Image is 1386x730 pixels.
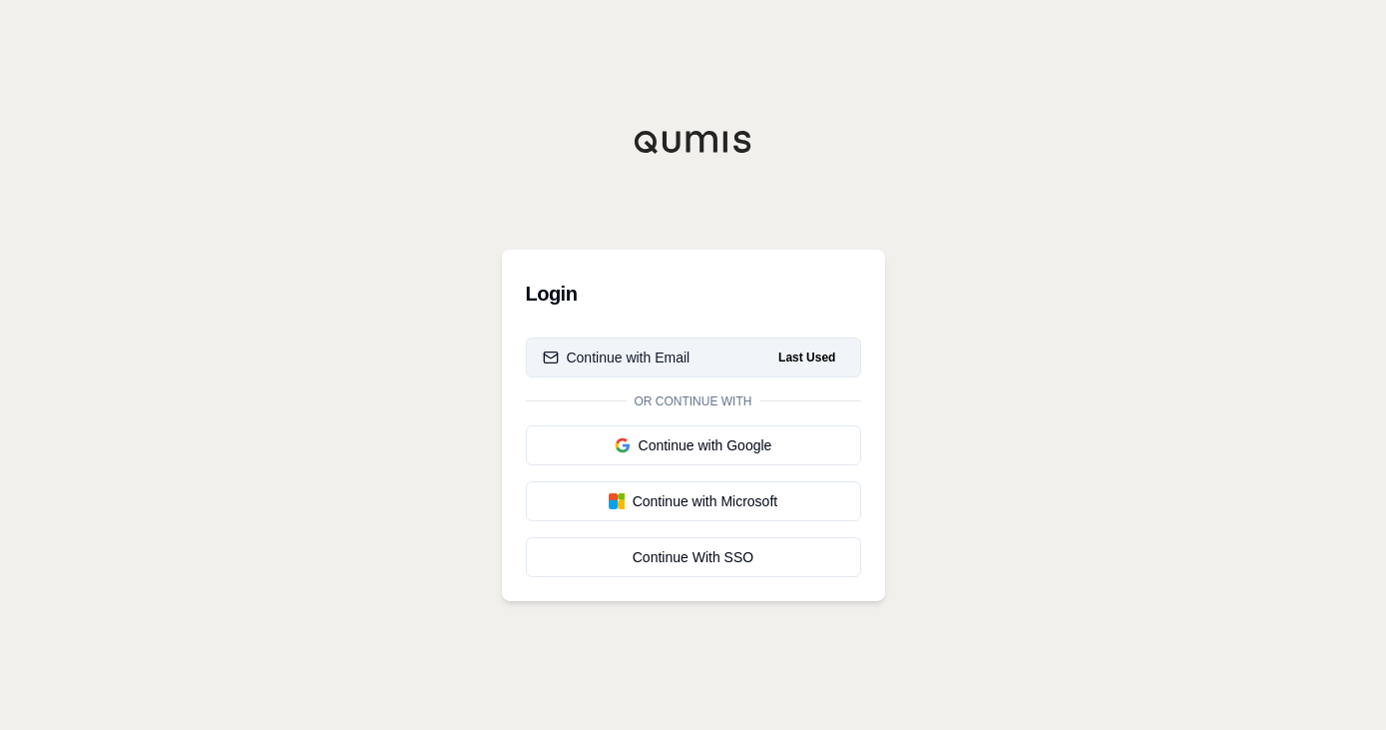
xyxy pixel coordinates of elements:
[526,338,861,377] button: Continue with EmailLast Used
[770,346,843,369] span: Last Used
[526,481,861,521] button: Continue with Microsoft
[543,348,691,367] div: Continue with Email
[543,435,844,455] div: Continue with Google
[634,130,753,154] img: Qumis
[526,537,861,577] a: Continue With SSO
[543,491,844,511] div: Continue with Microsoft
[627,393,760,409] span: Or continue with
[526,274,861,314] h3: Login
[526,425,861,465] button: Continue with Google
[543,547,844,567] div: Continue With SSO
